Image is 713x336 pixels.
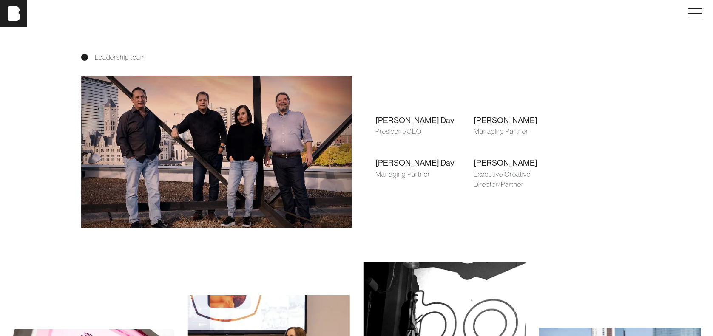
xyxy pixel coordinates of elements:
[474,126,572,136] div: Managing Partner
[375,114,474,127] div: [PERSON_NAME] Day
[474,169,572,189] div: Executive Creative Director/Partner
[375,157,474,169] div: [PERSON_NAME] Day
[81,52,632,62] div: Leadership team
[81,76,352,228] img: A photo of the bohan leadership team.
[474,157,572,169] div: [PERSON_NAME]
[375,169,474,179] div: Managing Partner
[474,114,572,127] div: [PERSON_NAME]
[375,126,474,136] div: President/CEO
